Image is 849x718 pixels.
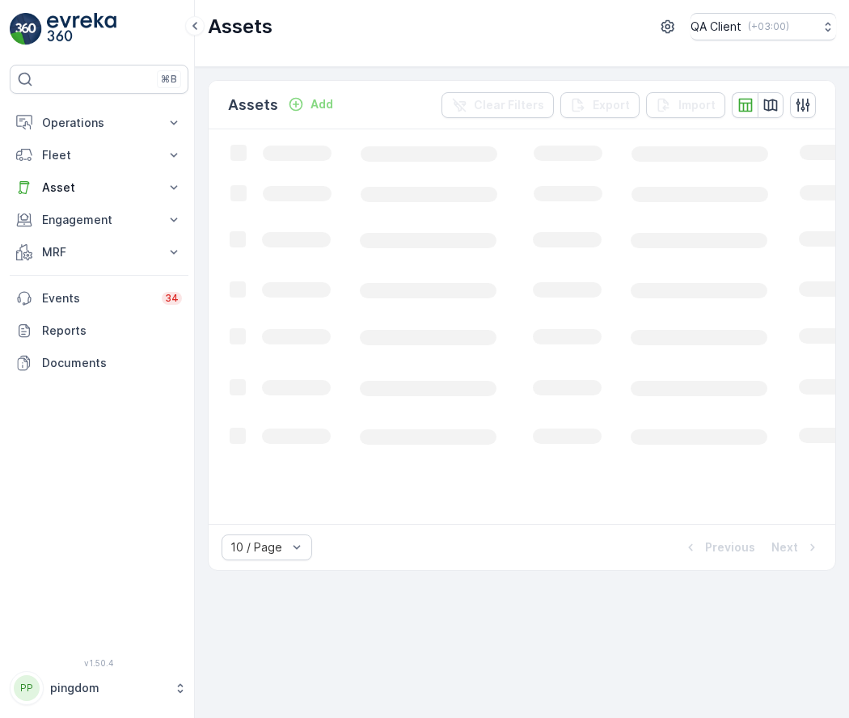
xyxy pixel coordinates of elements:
[748,20,789,33] p: ( +03:00 )
[593,97,630,113] p: Export
[10,347,188,379] a: Documents
[691,13,836,40] button: QA Client(+03:00)
[42,290,152,306] p: Events
[10,236,188,268] button: MRF
[10,204,188,236] button: Engagement
[42,179,156,196] p: Asset
[42,212,156,228] p: Engagement
[165,292,179,305] p: 34
[474,97,544,113] p: Clear Filters
[14,675,40,701] div: PP
[10,671,188,705] button: PPpingdom
[281,95,340,114] button: Add
[228,94,278,116] p: Assets
[646,92,725,118] button: Import
[47,13,116,45] img: logo_light-DOdMpM7g.png
[50,680,166,696] p: pingdom
[10,315,188,347] a: Reports
[705,539,755,555] p: Previous
[10,139,188,171] button: Fleet
[42,323,182,339] p: Reports
[42,244,156,260] p: MRF
[42,115,156,131] p: Operations
[42,147,156,163] p: Fleet
[208,14,272,40] p: Assets
[681,538,757,557] button: Previous
[10,658,188,668] span: v 1.50.4
[678,97,716,113] p: Import
[10,13,42,45] img: logo
[770,538,822,557] button: Next
[161,73,177,86] p: ⌘B
[10,282,188,315] a: Events34
[691,19,741,35] p: QA Client
[560,92,640,118] button: Export
[771,539,798,555] p: Next
[10,107,188,139] button: Operations
[42,355,182,371] p: Documents
[441,92,554,118] button: Clear Filters
[10,171,188,204] button: Asset
[310,96,333,112] p: Add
